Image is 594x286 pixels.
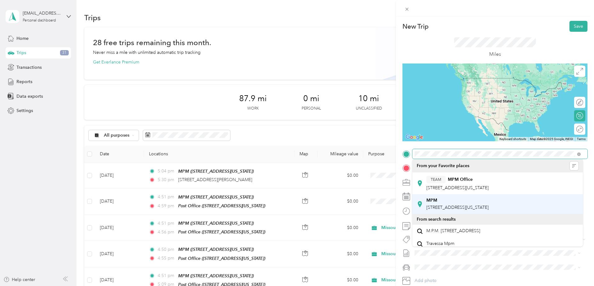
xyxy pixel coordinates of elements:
[404,133,425,141] img: Google
[426,198,437,203] strong: MPM
[417,163,469,169] span: From your Favorite places
[448,177,473,182] strong: MPM Office
[489,50,501,58] p: Miles
[426,228,480,234] span: M.P.M. [STREET_ADDRESS]
[426,185,489,190] span: [STREET_ADDRESS][US_STATE]
[431,177,441,182] span: TEAM
[426,176,446,184] button: TEAM
[530,137,573,141] span: Map data ©2025 Google, INEGI
[426,241,578,257] span: Travessa Mpm Lagomar, [GEOGRAPHIC_DATA] - [GEOGRAPHIC_DATA], 27966-620, [GEOGRAPHIC_DATA]
[559,251,594,286] iframe: Everlance-gr Chat Button Frame
[426,205,489,210] span: [STREET_ADDRESS][US_STATE]
[417,217,456,222] span: From search results
[412,276,587,285] button: Add photo
[404,133,425,141] a: Open this area in Google Maps (opens a new window)
[499,137,526,141] button: Keyboard shortcuts
[402,22,429,31] p: New Trip
[569,21,587,32] button: Save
